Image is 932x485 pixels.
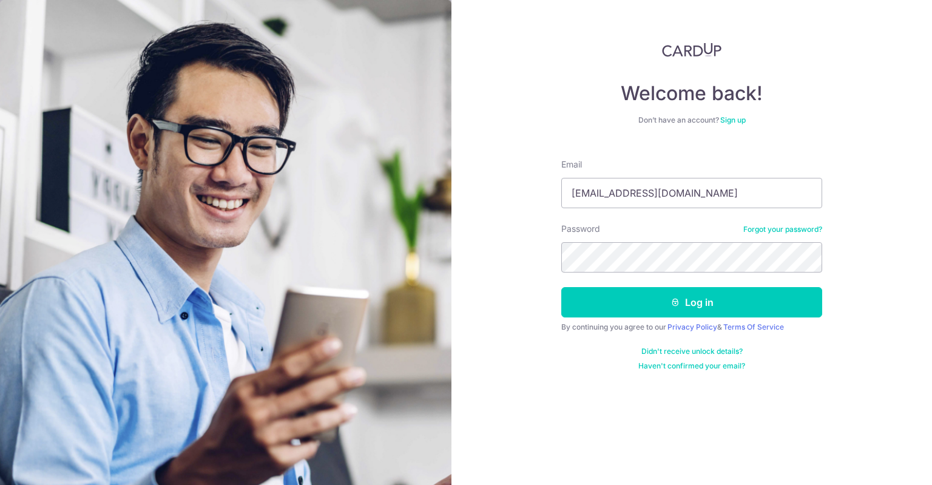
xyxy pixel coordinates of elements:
[561,322,822,332] div: By continuing you agree to our &
[561,178,822,208] input: Enter your Email
[720,115,746,124] a: Sign up
[638,361,745,371] a: Haven't confirmed your email?
[723,322,784,331] a: Terms Of Service
[561,115,822,125] div: Don’t have an account?
[561,287,822,317] button: Log in
[662,42,721,57] img: CardUp Logo
[667,322,717,331] a: Privacy Policy
[561,81,822,106] h4: Welcome back!
[561,223,600,235] label: Password
[743,225,822,234] a: Forgot your password?
[641,347,743,356] a: Didn't receive unlock details?
[561,158,582,171] label: Email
